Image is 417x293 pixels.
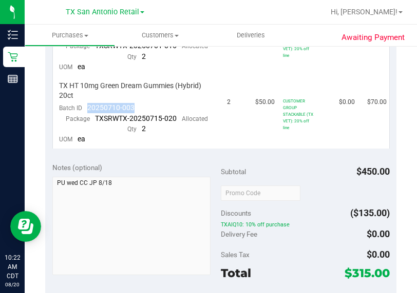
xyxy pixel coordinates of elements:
span: 2 [227,97,231,107]
iframe: Resource center [10,211,41,242]
span: $50.00 [255,97,275,107]
span: $70.00 [367,97,387,107]
span: Total [221,266,251,280]
span: $315.00 [345,266,390,280]
span: Batch ID [59,104,82,112]
inline-svg: Reports [8,74,18,84]
span: Subtotal [221,168,246,176]
inline-svg: Inventory [8,30,18,40]
span: Notes (optional) [52,163,102,172]
span: CUSTOMER GROUP STACKABLE (TX VET): 20% off line [283,26,313,58]
span: Customers [116,31,205,40]
span: TX HT 10mg Green Dream Gummies (Hybrid) 20ct [59,81,215,100]
span: $0.00 [367,228,390,239]
span: Sales Tax [221,250,250,259]
span: Package [66,115,90,122]
p: 08/20 [5,281,20,288]
span: ($135.00) [350,207,390,218]
span: UOM [59,64,72,71]
span: $0.00 [367,249,390,260]
a: Deliveries [205,25,296,46]
span: Deliveries [223,31,279,40]
inline-svg: Retail [8,52,18,62]
span: TX San Antonio Retail [66,8,139,16]
span: Hi, [PERSON_NAME]! [331,8,397,16]
span: Discounts [221,204,251,222]
span: Allocated Qty [127,43,208,60]
span: 20250710-003 [87,103,135,112]
span: Delivery Fee [221,230,257,238]
span: $0.00 [339,97,355,107]
span: 2 [142,52,146,60]
p: 10:22 AM CDT [5,253,20,281]
span: TXAIQ10: 10% off purchase [221,221,390,228]
span: Purchases [25,31,115,40]
span: ea [78,62,85,71]
span: ea [78,135,85,143]
span: $450.00 [356,166,390,177]
a: Purchases [25,25,115,46]
span: Allocated Qty [127,115,208,133]
span: Awaiting Payment [342,32,405,44]
span: UOM [59,136,72,143]
span: CUSTOMER GROUP STACKABLE (TX VET): 20% off line [283,98,313,130]
span: 2 [142,124,146,133]
a: Customers [115,25,205,46]
span: TXSRWTX-20250715-020 [95,114,177,122]
input: Promo Code [221,185,300,201]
